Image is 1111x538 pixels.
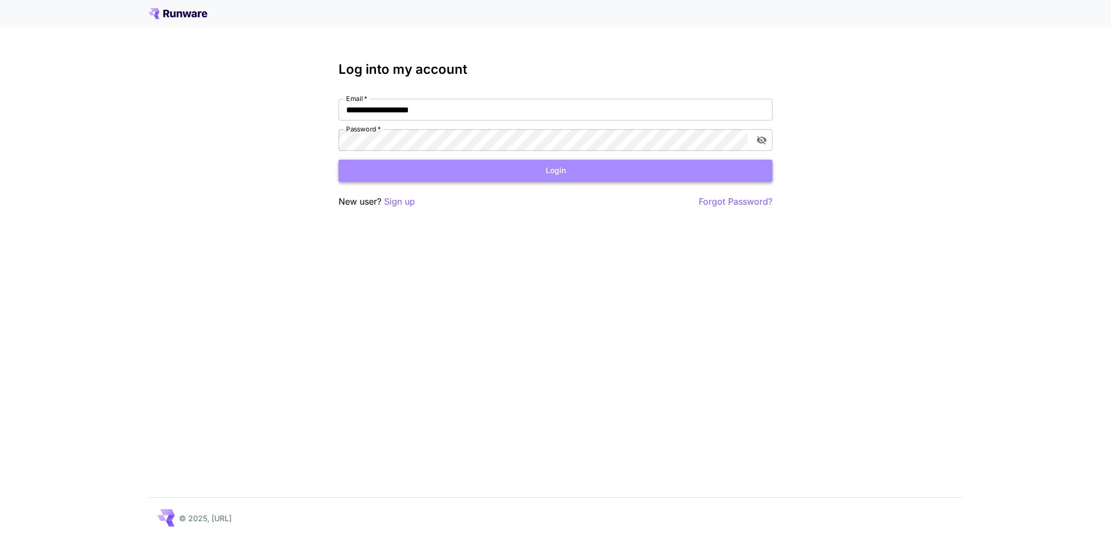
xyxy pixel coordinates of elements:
p: New user? [339,195,415,208]
button: toggle password visibility [752,130,771,150]
button: Sign up [384,195,415,208]
label: Password [346,124,381,134]
button: Login [339,160,772,182]
h3: Log into my account [339,62,772,77]
label: Email [346,94,367,103]
p: © 2025, [URL] [179,512,232,524]
button: Forgot Password? [699,195,772,208]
